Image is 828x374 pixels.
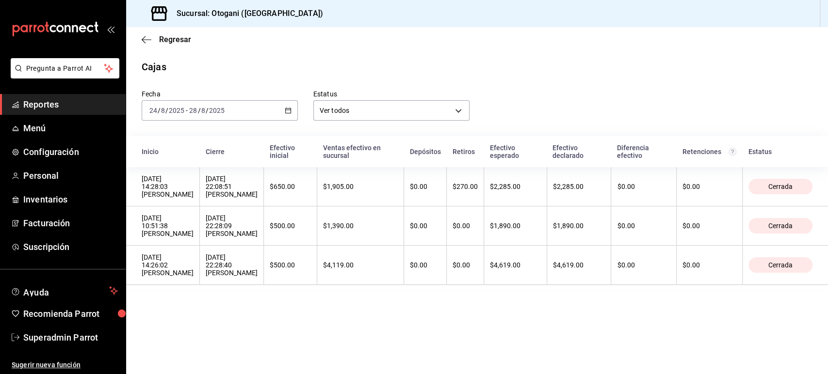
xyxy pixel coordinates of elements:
input: -- [189,107,197,114]
div: Efectivo inicial [270,144,311,159]
label: Estatus [313,91,470,97]
input: -- [161,107,165,114]
span: Cerrada [764,261,796,269]
div: $0.00 [617,183,670,190]
label: Fecha [142,91,298,97]
div: $0.00 [682,183,736,190]
div: $2,285.00 [553,183,605,190]
div: Depósitos [410,148,441,156]
div: Retiros [453,148,478,156]
div: $0.00 [617,261,670,269]
button: Regresar [142,35,191,44]
span: Sugerir nueva función [12,360,118,370]
div: [DATE] 22:28:09 [PERSON_NAME] [206,214,258,237]
div: $500.00 [270,222,311,230]
span: Cerrada [764,183,796,190]
span: Ayuda [23,285,105,296]
span: Configuración [23,145,118,158]
div: Diferencia efectivo [617,144,671,159]
input: -- [149,107,158,114]
div: $4,619.00 [490,261,540,269]
div: $270.00 [453,183,478,190]
input: ---- [209,107,225,114]
div: Ventas efectivo en sucursal [323,144,398,159]
span: Cerrada [764,222,796,230]
span: Reportes [23,98,118,111]
div: Cajas [142,60,166,74]
div: $500.00 [270,261,311,269]
div: $0.00 [410,183,440,190]
div: [DATE] 22:08:51 [PERSON_NAME] [206,175,258,198]
div: $0.00 [682,222,736,230]
span: Superadmin Parrot [23,331,118,344]
span: Menú [23,122,118,135]
div: $1,890.00 [490,222,540,230]
h3: Sucursal: Otogani ([GEOGRAPHIC_DATA]) [169,8,323,19]
div: Cierre [206,148,258,156]
div: $0.00 [410,261,440,269]
div: Efectivo declarado [552,144,605,159]
div: $1,890.00 [553,222,605,230]
div: [DATE] 14:26:02 [PERSON_NAME] [142,253,194,277]
div: $2,285.00 [490,183,540,190]
span: / [165,107,168,114]
input: ---- [168,107,185,114]
a: Pregunta a Parrot AI [7,70,119,80]
div: $0.00 [410,222,440,230]
input: -- [201,107,206,114]
div: $650.00 [270,183,311,190]
div: Efectivo esperado [490,144,541,159]
span: Regresar [159,35,191,44]
div: $1,905.00 [323,183,398,190]
button: Pregunta a Parrot AI [11,58,119,78]
div: [DATE] 22:28:40 [PERSON_NAME] [206,253,258,277]
div: [DATE] 10:51:38 [PERSON_NAME] [142,214,194,237]
span: - [186,107,188,114]
div: $0.00 [453,222,478,230]
span: / [206,107,209,114]
span: / [158,107,161,114]
div: Retenciones [682,148,736,156]
svg: Total de retenciones de propinas registradas [729,148,736,156]
span: Inventarios [23,193,118,206]
div: [DATE] 14:28:03 [PERSON_NAME] [142,175,194,198]
span: / [197,107,200,114]
div: $1,390.00 [323,222,398,230]
div: $4,119.00 [323,261,398,269]
div: $0.00 [617,222,670,230]
button: open_drawer_menu [107,25,114,33]
span: Facturación [23,217,118,230]
span: Pregunta a Parrot AI [26,63,104,74]
div: Estatus [748,148,812,156]
div: $0.00 [682,261,736,269]
div: $0.00 [453,261,478,269]
div: $4,619.00 [553,261,605,269]
span: Personal [23,169,118,182]
span: Recomienda Parrot [23,307,118,320]
div: Inicio [142,148,194,156]
span: Suscripción [23,240,118,253]
div: Ver todos [313,100,470,121]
